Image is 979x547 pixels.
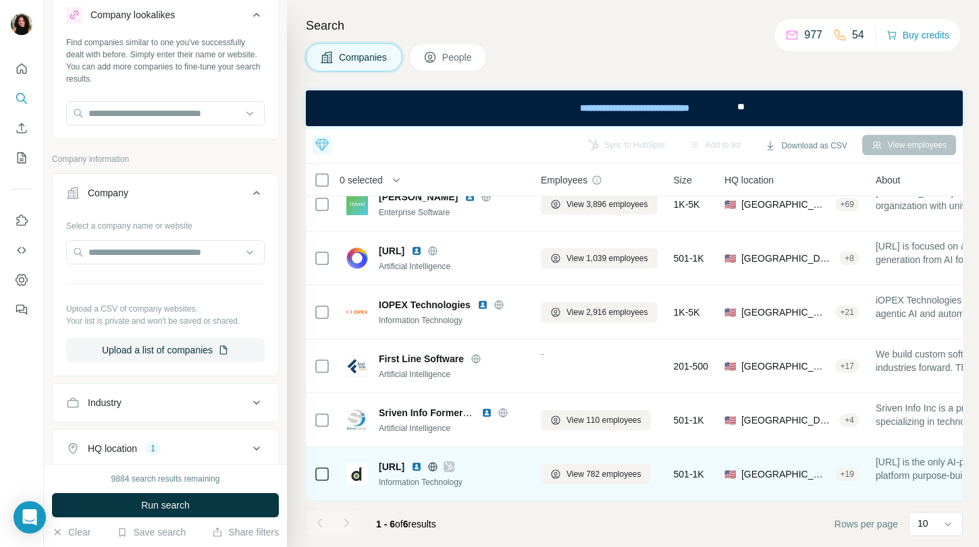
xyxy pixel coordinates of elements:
span: 501-1K [674,252,704,265]
span: Size [674,173,692,187]
div: Find companies similar to one you've successfully dealt with before. Simply enter their name or w... [66,36,265,85]
div: + 8 [839,252,859,264]
button: HQ location1 [53,432,278,465]
span: View 2,916 employees [566,306,648,318]
button: Dashboard [11,268,32,292]
span: [GEOGRAPHIC_DATA], [US_STATE] [741,359,830,373]
img: Logo of Hyland [346,194,368,215]
span: Companies [339,51,388,64]
div: Artificial Intelligence [379,368,525,380]
img: Logo of digital.ai [346,463,368,485]
img: LinkedIn logo [477,299,488,310]
span: [URL] [379,460,404,473]
img: LinkedIn logo [411,246,422,256]
span: About [876,173,901,187]
button: View 3,896 employees [541,194,658,214]
button: Quick start [11,57,32,81]
span: [GEOGRAPHIC_DATA], [US_STATE] [741,306,830,319]
span: 6 [403,519,408,529]
span: [PERSON_NAME] [379,190,458,204]
span: 🇺🇸 [724,413,736,427]
div: Select a company name or website [66,214,265,232]
span: 🇺🇸 [724,306,736,319]
div: + 69 [835,198,859,210]
span: 501-1K [674,413,704,427]
span: IOPEX Technologies [379,298,471,312]
span: - [541,349,544,359]
span: [GEOGRAPHIC_DATA], [US_STATE] [741,467,830,481]
span: 0 selected [340,173,383,187]
div: Enterprise Software [379,206,525,219]
span: Employees [541,173,587,187]
img: Logo of First Line Software [346,355,368,377]
button: View 782 employees [541,464,651,484]
div: + 19 [835,468,859,480]
p: 54 [852,27,864,43]
button: Upload a list of companies [66,338,265,362]
p: 977 [804,27,822,43]
span: results [376,519,436,529]
button: View 1,039 employees [541,248,658,268]
div: 9884 search results remaining [111,473,220,485]
img: Logo of Sriven Info Formerly Sriven Infosys [346,409,368,431]
span: People [442,51,473,64]
div: Company lookalikes [90,8,175,22]
p: Upload a CSV of company websites. [66,303,265,315]
button: Download as CSV [756,136,856,156]
button: Company [53,177,278,214]
button: View 110 employees [541,410,651,430]
span: Rows per page [835,517,898,531]
span: 201-500 [674,359,708,373]
img: LinkedIn logo [481,407,492,418]
button: Enrich CSV [11,116,32,140]
div: Artificial Intelligence [379,260,525,272]
span: 501-1K [674,467,704,481]
div: 1 [145,442,161,455]
div: + 4 [839,414,859,426]
span: [GEOGRAPHIC_DATA], [GEOGRAPHIC_DATA] [741,413,834,427]
button: Run search [52,493,279,517]
h4: Search [306,16,963,35]
span: 🇺🇸 [724,198,736,211]
div: + 17 [835,360,859,372]
img: LinkedIn logo [465,192,475,202]
span: 🇺🇸 [724,252,736,265]
span: 🇺🇸 [724,359,736,373]
span: View 782 employees [566,468,641,480]
img: LinkedIn logo [411,461,422,472]
span: HQ location [724,173,774,187]
span: View 110 employees [566,414,641,426]
button: Feedback [11,297,32,322]
button: Use Surfe on LinkedIn [11,208,32,233]
span: First Line Software [379,352,464,366]
img: Logo of kore.ai [346,248,368,269]
button: Share filters [212,525,279,539]
img: Avatar [11,13,32,35]
span: View 1,039 employees [566,252,648,264]
div: Industry [88,396,122,409]
button: View 2,916 employees [541,302,658,322]
div: Information Technology [379,314,525,326]
div: Information Technology [379,476,525,488]
span: 🇺🇸 [724,467,736,481]
span: 1 - 6 [376,519,395,529]
button: Use Surfe API [11,238,32,262]
div: Artificial Intelligence [379,422,525,434]
span: 1K-5K [674,306,700,319]
span: Sriven Info Formerly Sriven Infosys [379,407,538,418]
span: [URL] [379,244,404,258]
span: 1K-5K [674,198,700,211]
p: Your list is private and won't be saved or shared. [66,315,265,327]
span: View 3,896 employees [566,198,648,210]
p: Company information [52,153,279,165]
button: My lists [11,146,32,170]
button: Industry [53,386,278,419]
div: HQ location [88,442,137,455]
img: Logo of IOPEX Technologies [346,308,368,316]
button: Save search [117,525,186,539]
div: Company [88,186,128,200]
div: + 21 [835,306,859,318]
span: [GEOGRAPHIC_DATA], [US_STATE] [741,198,830,211]
span: Run search [141,498,190,512]
button: Clear [52,525,90,539]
